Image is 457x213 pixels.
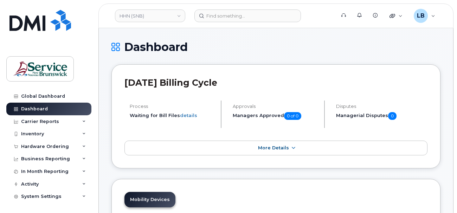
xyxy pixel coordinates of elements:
[130,112,215,119] li: Waiting for Bill Files
[233,104,318,109] h4: Approvals
[180,112,197,118] a: details
[233,112,318,120] h5: Managers Approved
[336,104,427,109] h4: Disputes
[111,41,440,53] h1: Dashboard
[284,112,301,120] span: 0 of 0
[336,112,427,120] h5: Managerial Disputes
[388,112,397,120] span: 0
[130,104,215,109] h4: Process
[124,77,427,88] h2: [DATE] Billing Cycle
[258,145,289,150] span: More Details
[124,192,175,207] a: Mobility Devices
